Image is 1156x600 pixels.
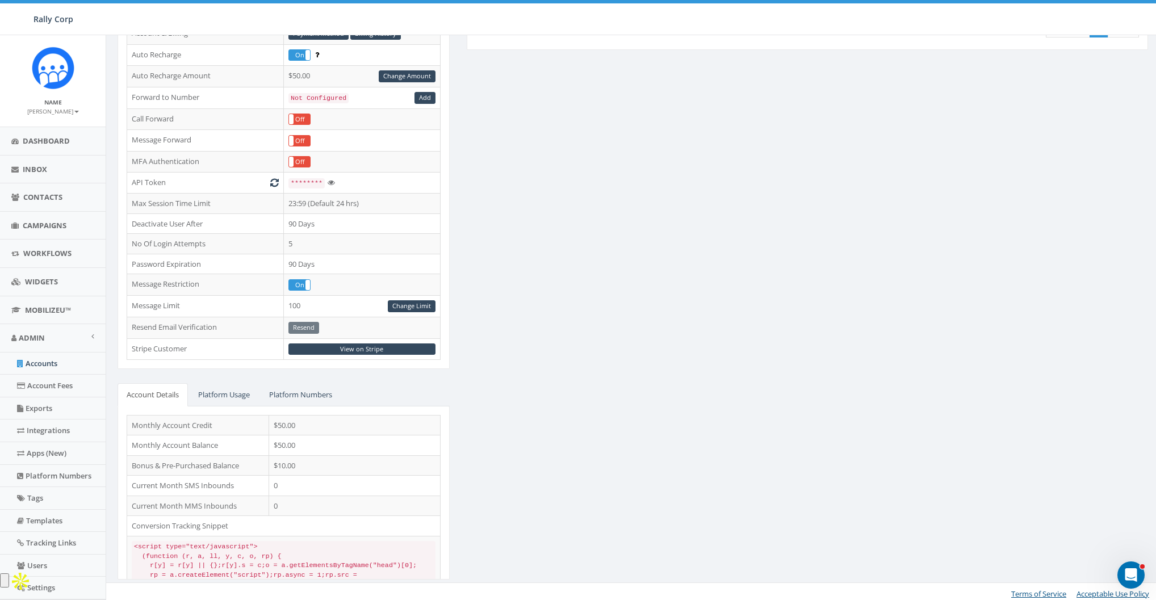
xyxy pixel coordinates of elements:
td: 100 [283,295,440,317]
td: Message Forward [127,130,284,152]
td: Current Month MMS Inbounds [127,496,269,516]
td: Auto Recharge [127,44,284,66]
td: Message Restriction [127,274,284,296]
td: 90 Days [283,213,440,234]
img: Apollo [9,570,32,593]
label: Off [289,114,310,124]
div: OnOff [288,156,311,167]
label: On [289,50,310,60]
a: Change Limit [388,300,435,312]
img: Icon_1.png [32,47,74,89]
span: Enable to prevent campaign failure. [315,49,319,60]
a: [PERSON_NAME] [27,106,79,116]
i: Generate New Token [270,179,279,186]
td: Password Expiration [127,254,284,274]
code: Not Configured [288,93,349,103]
td: Message Limit [127,295,284,317]
span: Admin [19,333,45,343]
td: 23:59 (Default 24 hrs) [283,194,440,214]
span: Widgets [25,276,58,287]
td: $10.00 [269,455,441,476]
td: Current Month SMS Inbounds [127,476,269,496]
td: 0 [269,476,441,496]
small: Name [44,98,62,106]
div: OnOff [288,49,311,61]
a: Terms of Service [1011,589,1066,599]
a: Account Details [118,383,188,406]
span: Rally Corp [33,14,73,24]
label: On [289,280,310,290]
td: Call Forward [127,108,284,130]
span: Workflows [23,248,72,258]
a: View on Stripe [288,343,435,355]
td: Auto Recharge Amount [127,66,284,87]
span: Campaigns [23,220,66,230]
span: MobilizeU™ [25,305,71,315]
td: Forward to Number [127,87,284,108]
td: Conversion Tracking Snippet [127,516,441,536]
span: Dashboard [23,136,70,146]
label: Off [289,136,310,146]
small: [PERSON_NAME] [27,107,79,115]
td: Bonus & Pre-Purchased Balance [127,455,269,476]
td: Max Session Time Limit [127,194,284,214]
td: API Token [127,173,284,194]
label: Off [289,157,310,167]
a: Platform Usage [189,383,259,406]
td: $50.00 [283,66,440,87]
div: OnOff [288,114,311,125]
span: Contacts [23,192,62,202]
iframe: Intercom live chat [1117,561,1145,589]
td: $50.00 [269,435,441,456]
a: Platform Numbers [260,383,341,406]
td: $50.00 [269,415,441,435]
span: Inbox [23,164,47,174]
td: 0 [269,496,441,516]
td: Monthly Account Balance [127,435,269,456]
a: Change Amount [379,70,435,82]
td: No Of Login Attempts [127,234,284,254]
td: MFA Authentication [127,151,284,173]
td: Deactivate User After [127,213,284,234]
td: 5 [283,234,440,254]
div: OnOff [288,279,311,291]
a: Acceptable Use Policy [1077,589,1149,599]
td: Stripe Customer [127,338,284,360]
div: OnOff [288,135,311,146]
a: Add [414,92,435,104]
td: Monthly Account Credit [127,415,269,435]
td: 90 Days [283,254,440,274]
td: Resend Email Verification [127,317,284,338]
